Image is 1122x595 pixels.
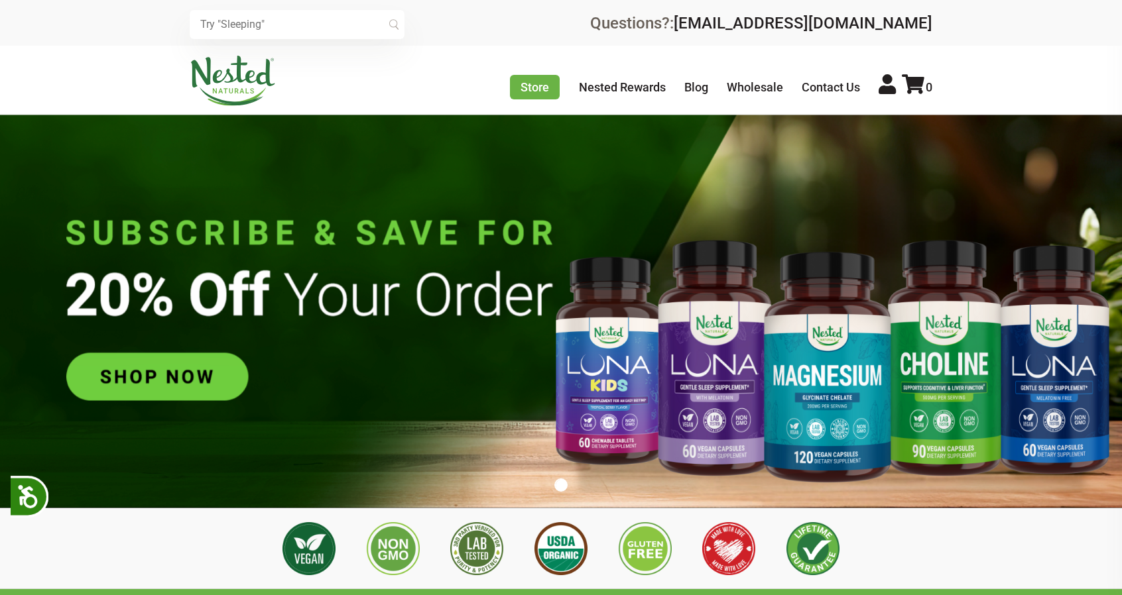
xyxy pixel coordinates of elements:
img: Made with Love [702,522,755,575]
button: 1 of 1 [554,478,568,492]
a: Blog [684,80,708,94]
span: 0 [926,80,932,94]
img: Vegan [282,522,336,575]
img: Lifetime Guarantee [786,522,840,575]
img: 3rd Party Lab Tested [450,522,503,575]
a: Nested Rewards [579,80,666,94]
a: Wholesale [727,80,783,94]
input: Try "Sleeping" [190,10,405,39]
a: Contact Us [802,80,860,94]
img: Nested Naturals [190,56,276,106]
img: Gluten Free [619,522,672,575]
img: Non GMO [367,522,420,575]
a: [EMAIL_ADDRESS][DOMAIN_NAME] [674,14,932,32]
div: Questions?: [590,15,932,31]
a: 0 [902,80,932,94]
img: USDA Organic [534,522,588,575]
a: Store [510,75,560,99]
